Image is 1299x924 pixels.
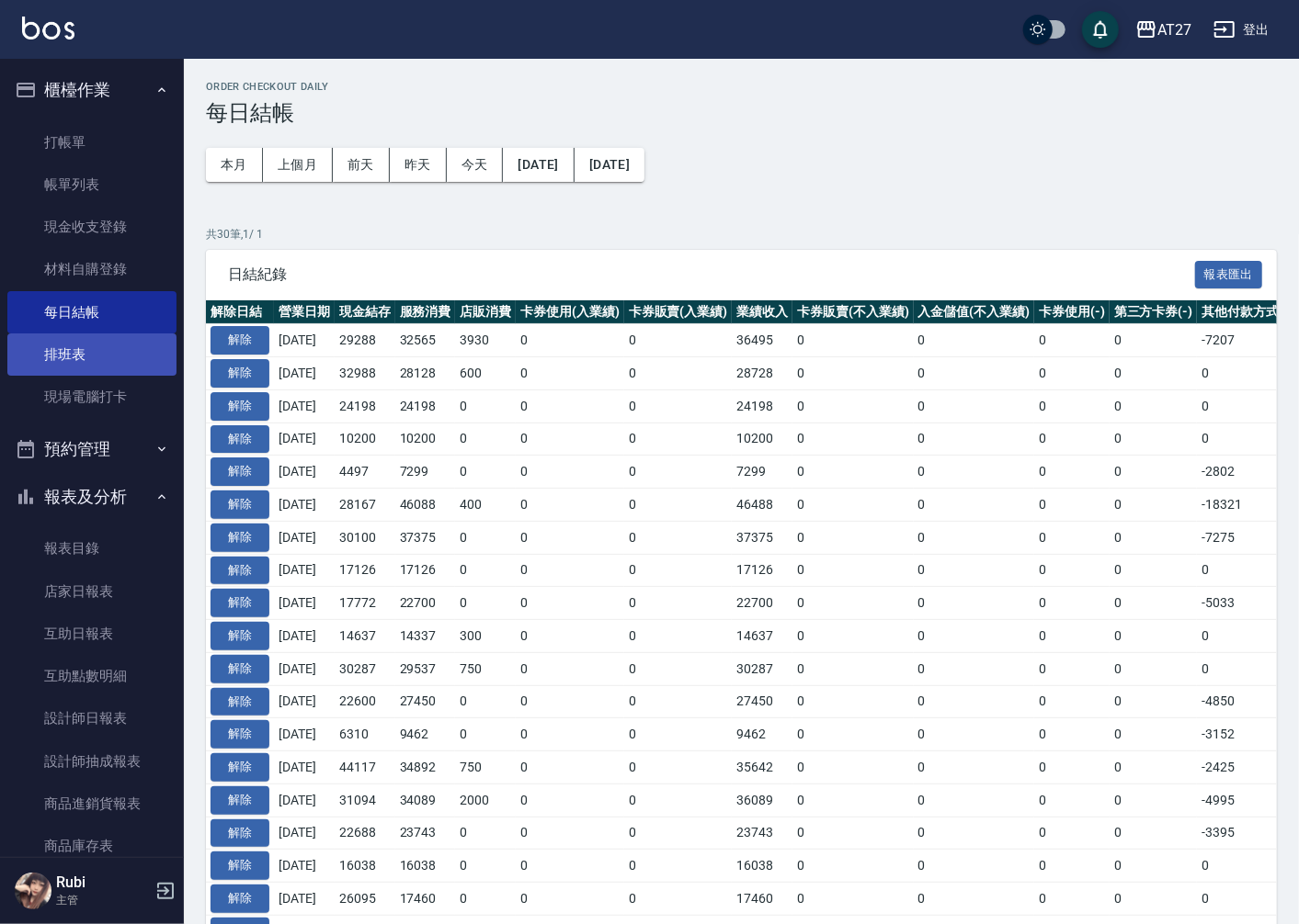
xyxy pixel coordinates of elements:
[1110,300,1198,324] th: 第三方卡券(-)
[516,521,624,554] td: 0
[455,300,516,324] th: 店販消費
[455,456,516,489] td: 0
[1110,489,1198,522] td: 0
[211,655,269,683] button: 解除
[1128,11,1199,49] button: AT27
[624,489,733,522] td: 0
[335,521,395,554] td: 30100
[624,456,733,489] td: 0
[455,554,516,587] td: 0
[1034,620,1110,653] td: 0
[732,389,792,423] td: 24198
[1110,587,1198,620] td: 0
[624,783,733,817] td: 0
[7,425,177,473] button: 預約管理
[1110,357,1198,390] td: 0
[914,620,1035,653] td: 0
[1082,11,1119,48] button: save
[1110,850,1198,883] td: 0
[1197,685,1298,718] td: -4850
[395,620,456,653] td: 14337
[516,783,624,817] td: 0
[624,554,733,587] td: 0
[1034,685,1110,718] td: 0
[395,718,456,751] td: 9462
[274,718,335,751] td: [DATE]
[206,300,274,324] th: 解除日結
[395,300,456,324] th: 服務消費
[1197,357,1298,390] td: 0
[624,685,733,718] td: 0
[792,685,914,718] td: 0
[624,300,733,324] th: 卡券販賣(入業績)
[211,851,269,880] button: 解除
[914,817,1035,850] td: 0
[335,389,395,423] td: 24198
[1110,685,1198,718] td: 0
[516,300,624,324] th: 卡券使用(入業績)
[1034,817,1110,850] td: 0
[274,300,335,324] th: 營業日期
[792,652,914,685] td: 0
[914,423,1035,456] td: 0
[792,324,914,357] td: 0
[732,324,792,357] td: 36495
[395,587,456,620] td: 22700
[455,357,516,390] td: 600
[211,589,269,617] button: 解除
[1034,456,1110,489] td: 0
[732,423,792,456] td: 10200
[732,357,792,390] td: 28728
[792,521,914,554] td: 0
[1110,324,1198,357] td: 0
[335,489,395,522] td: 28167
[792,751,914,784] td: 0
[455,883,516,916] td: 0
[7,248,177,290] a: 材料自購登錄
[1034,357,1110,390] td: 0
[1110,521,1198,554] td: 0
[333,148,390,182] button: 前天
[1034,652,1110,685] td: 0
[516,718,624,751] td: 0
[1110,554,1198,587] td: 0
[732,300,792,324] th: 業績收入
[335,554,395,587] td: 17126
[1197,456,1298,489] td: -2802
[624,324,733,357] td: 0
[914,357,1035,390] td: 0
[624,521,733,554] td: 0
[914,751,1035,784] td: 0
[206,100,1277,126] h3: 每日結帳
[455,685,516,718] td: 0
[274,685,335,718] td: [DATE]
[56,892,150,908] p: 主管
[792,883,914,916] td: 0
[395,389,456,423] td: 24198
[516,456,624,489] td: 0
[7,121,177,163] a: 打帳單
[211,425,269,454] button: 解除
[914,300,1035,324] th: 入金儲值(不入業績)
[914,456,1035,489] td: 0
[1110,456,1198,489] td: 0
[274,620,335,653] td: [DATE]
[624,423,733,456] td: 0
[335,652,395,685] td: 30287
[7,783,177,825] a: 商品進銷貨報表
[455,783,516,817] td: 2000
[914,685,1035,718] td: 0
[7,291,177,333] a: 每日結帳
[211,326,269,355] button: 解除
[274,489,335,522] td: [DATE]
[732,456,792,489] td: 7299
[516,587,624,620] td: 0
[792,489,914,522] td: 0
[516,817,624,850] td: 0
[1110,783,1198,817] td: 0
[7,473,177,521] button: 報表及分析
[792,817,914,850] td: 0
[335,324,395,357] td: 29288
[575,148,644,182] button: [DATE]
[1110,652,1198,685] td: 0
